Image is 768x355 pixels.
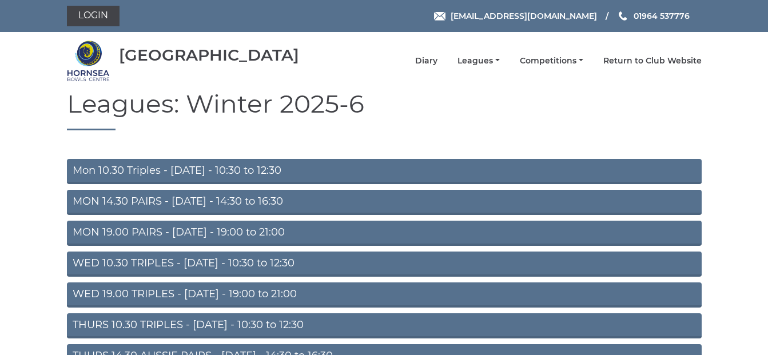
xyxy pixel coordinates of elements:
[67,221,702,246] a: MON 19.00 PAIRS - [DATE] - 19:00 to 21:00
[634,11,690,21] span: 01964 537776
[415,55,437,66] a: Diary
[67,159,702,184] a: Mon 10.30 Triples - [DATE] - 10:30 to 12:30
[434,10,597,22] a: Email [EMAIL_ADDRESS][DOMAIN_NAME]
[457,55,500,66] a: Leagues
[67,282,702,308] a: WED 19.00 TRIPLES - [DATE] - 19:00 to 21:00
[617,10,690,22] a: Phone us 01964 537776
[67,6,120,26] a: Login
[119,46,299,64] div: [GEOGRAPHIC_DATA]
[619,11,627,21] img: Phone us
[67,313,702,338] a: THURS 10.30 TRIPLES - [DATE] - 10:30 to 12:30
[67,90,702,130] h1: Leagues: Winter 2025-6
[67,252,702,277] a: WED 10.30 TRIPLES - [DATE] - 10:30 to 12:30
[67,39,110,82] img: Hornsea Bowls Centre
[451,11,597,21] span: [EMAIL_ADDRESS][DOMAIN_NAME]
[520,55,583,66] a: Competitions
[67,190,702,215] a: MON 14.30 PAIRS - [DATE] - 14:30 to 16:30
[434,12,445,21] img: Email
[603,55,702,66] a: Return to Club Website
